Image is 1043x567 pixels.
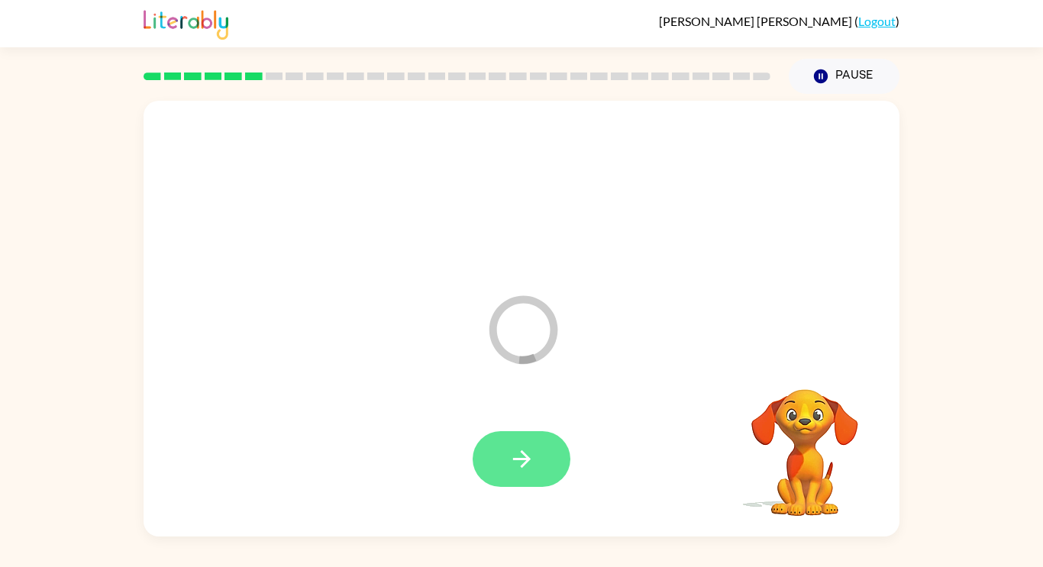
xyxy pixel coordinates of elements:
[144,6,228,40] img: Literably
[659,14,854,28] span: [PERSON_NAME] [PERSON_NAME]
[659,14,899,28] div: ( )
[728,366,881,518] video: Your browser must support playing .mp4 files to use Literably. Please try using another browser.
[858,14,896,28] a: Logout
[789,59,899,94] button: Pause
